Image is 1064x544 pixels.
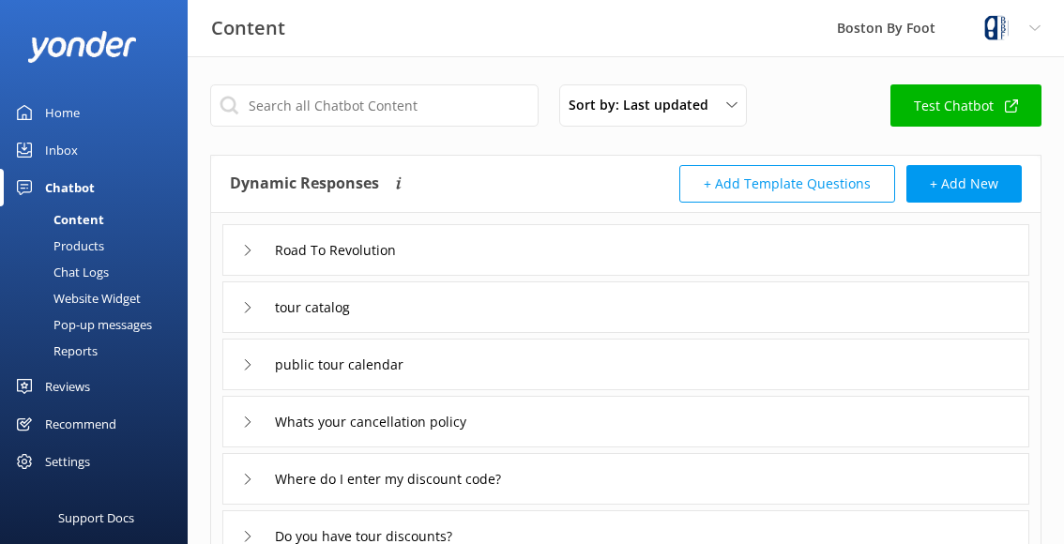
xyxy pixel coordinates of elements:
[11,259,109,285] div: Chat Logs
[679,165,895,203] button: + Add Template Questions
[211,13,285,43] h3: Content
[45,131,78,169] div: Inbox
[45,443,90,480] div: Settings
[58,499,134,536] div: Support Docs
[569,95,720,115] span: Sort by: Last updated
[11,338,98,364] div: Reports
[45,405,116,443] div: Recommend
[890,84,1041,127] a: Test Chatbot
[11,206,104,233] div: Content
[11,311,188,338] a: Pop-up messages
[45,169,95,206] div: Chatbot
[11,285,141,311] div: Website Widget
[45,94,80,131] div: Home
[230,165,379,203] h4: Dynamic Responses
[11,311,152,338] div: Pop-up messages
[982,14,1011,42] img: 476-1708620552.png
[11,206,188,233] a: Content
[11,233,104,259] div: Products
[906,165,1022,203] button: + Add New
[11,233,188,259] a: Products
[28,31,136,62] img: yonder-white-logo.png
[210,84,539,127] input: Search all Chatbot Content
[11,259,188,285] a: Chat Logs
[11,338,188,364] a: Reports
[45,368,90,405] div: Reviews
[11,285,188,311] a: Website Widget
